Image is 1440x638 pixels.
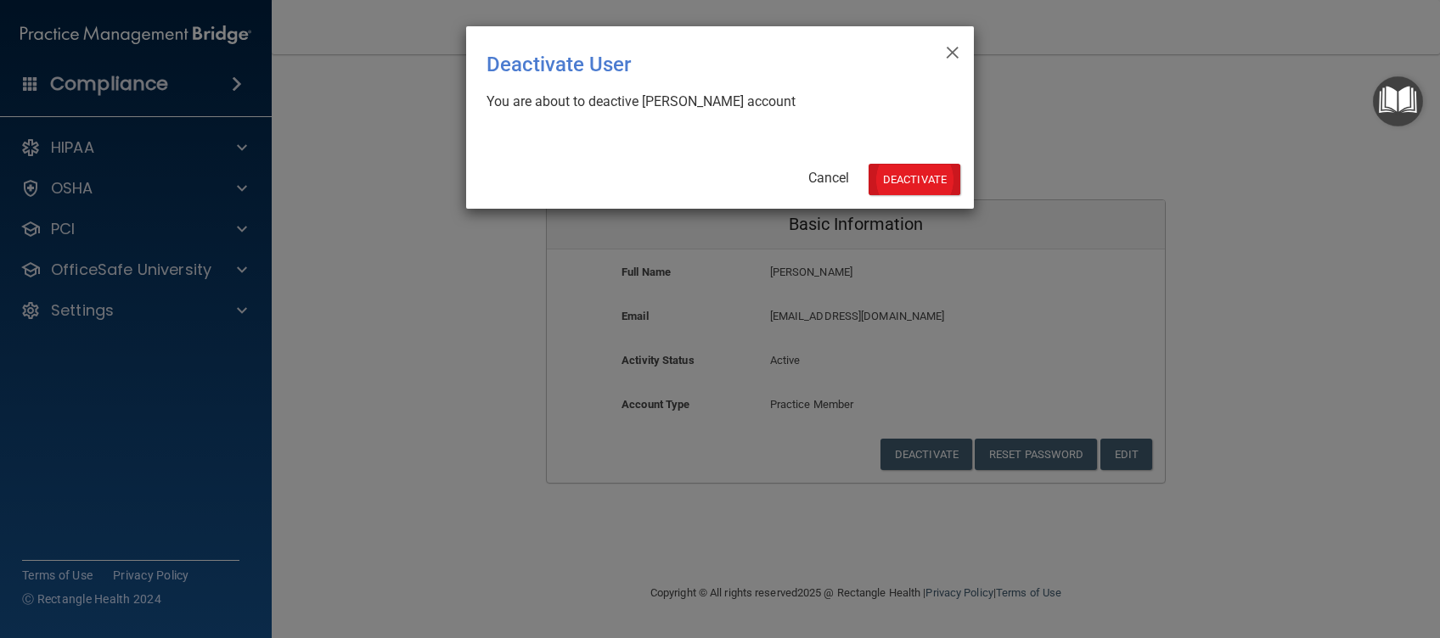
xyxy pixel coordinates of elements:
[1146,518,1420,585] iframe: Drift Widget Chat Controller
[1373,76,1423,126] button: Open Resource Center
[487,92,940,111] div: You are about to deactive [PERSON_NAME] account
[869,164,960,195] button: Deactivate
[487,40,884,89] div: Deactivate User
[945,33,960,67] span: ×
[808,170,849,186] a: Cancel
